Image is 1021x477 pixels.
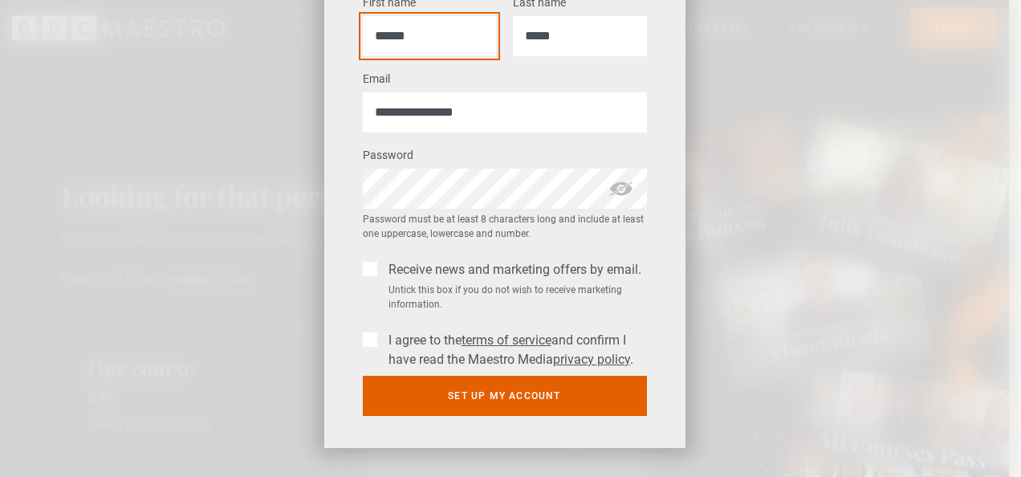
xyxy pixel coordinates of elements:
label: Email [363,70,390,89]
label: I agree to the and confirm I have read the Maestro Media . [382,331,647,369]
label: Password [363,146,413,165]
small: Password must be at least 8 characters long and include at least one uppercase, lowercase and num... [363,212,647,241]
span: hide password [608,169,634,209]
button: Set up my account [363,376,647,416]
small: Untick this box if you do not wish to receive marketing information. [382,283,647,312]
label: Receive news and marketing offers by email. [382,260,641,279]
a: privacy policy [553,352,630,367]
a: terms of service [462,332,551,348]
